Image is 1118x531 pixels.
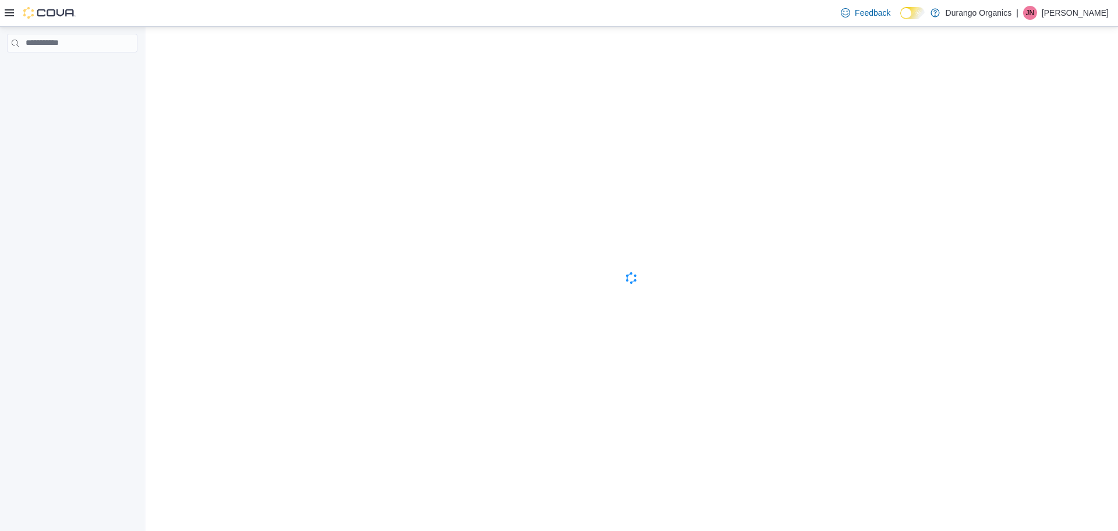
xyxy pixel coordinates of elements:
[1026,6,1035,20] span: JN
[900,19,901,20] span: Dark Mode
[23,7,76,19] img: Cova
[1016,6,1018,20] p: |
[7,55,137,83] nav: Complex example
[900,7,925,19] input: Dark Mode
[836,1,895,24] a: Feedback
[1023,6,1037,20] div: Jessica Neal
[946,6,1012,20] p: Durango Organics
[1042,6,1109,20] p: [PERSON_NAME]
[855,7,890,19] span: Feedback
